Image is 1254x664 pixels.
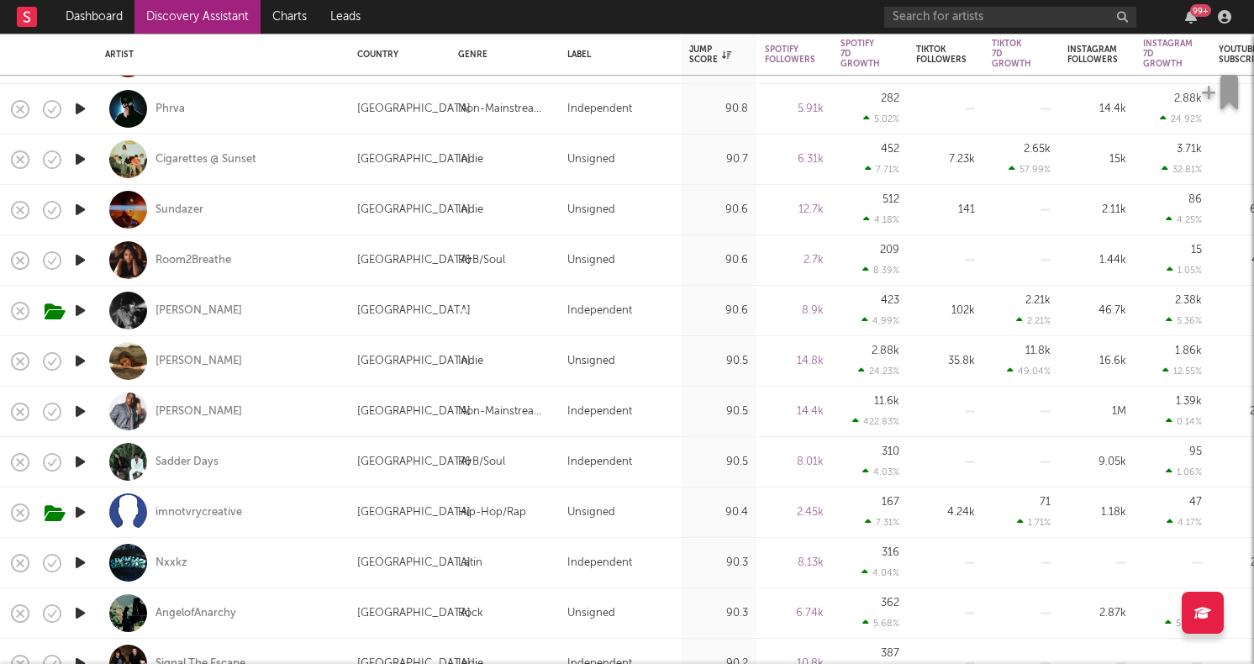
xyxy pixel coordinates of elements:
div: R&B/Soul [458,250,505,271]
div: 14.8k [765,351,824,372]
div: Artist [105,50,332,60]
div: 2.88k [872,345,899,356]
div: Indie [458,200,483,220]
div: 2.88k [1174,93,1202,104]
div: 4.03 % [862,466,899,477]
button: 99+ [1185,10,1197,24]
div: 3.71k [1177,144,1202,155]
div: Jump Score [689,45,731,65]
div: [GEOGRAPHIC_DATA] [357,301,471,321]
div: 11.8k [1025,345,1051,356]
div: 90.5 [689,452,748,472]
div: 512 [883,194,899,205]
div: 422.83 % [852,416,899,427]
div: 15 [1191,245,1202,256]
div: Rock [458,603,483,624]
div: Unsigned [567,351,615,372]
div: 2.21k [1025,295,1051,306]
div: 0.14 % [1166,416,1202,427]
div: 387 [881,648,899,659]
input: Search for artists [884,7,1136,28]
div: 90.5 [689,402,748,422]
div: 24.23 % [858,366,899,377]
div: [GEOGRAPHIC_DATA] [357,150,471,170]
div: 57.99 % [1009,164,1051,175]
div: 5.91k [765,99,824,119]
a: [PERSON_NAME] [155,303,242,319]
div: 90.3 [689,603,748,624]
a: Cigarettes @ Sunset [155,152,256,167]
div: 141 [916,200,975,220]
div: 423 [881,295,899,306]
div: [GEOGRAPHIC_DATA] [357,402,471,422]
div: 1.05 % [1167,265,1202,276]
a: imnotvrycreative [155,505,242,520]
div: 2.38k [1175,295,1202,306]
div: 5.68 % [862,618,899,629]
div: 1.44k [1067,250,1126,271]
div: Unsigned [567,150,615,170]
div: 1.06 % [1166,466,1202,477]
div: Label [567,50,664,60]
div: [PERSON_NAME] [155,404,242,419]
div: 1.71 % [1017,517,1051,528]
div: 6.31k [765,150,824,170]
div: 24.92 % [1160,113,1202,124]
div: 15k [1067,150,1126,170]
div: Indie [458,150,483,170]
div: 452 [881,144,899,155]
div: Unsigned [567,200,615,220]
div: 362 [881,598,899,609]
div: 9.05k [1067,452,1126,472]
div: Independent [567,402,632,422]
div: Independent [567,99,632,119]
div: Tiktok 7D Growth [992,39,1031,69]
div: 4.24k [916,503,975,523]
div: Spotify 7D Growth [840,39,880,69]
div: 4.04 % [861,567,899,578]
div: 8.9k [765,301,824,321]
div: [GEOGRAPHIC_DATA] [357,351,471,372]
a: Phrva [155,102,185,117]
div: Genre [458,50,542,60]
div: 90.6 [689,301,748,321]
div: 90.8 [689,99,748,119]
div: 95 [1189,446,1202,457]
div: [GEOGRAPHIC_DATA] [357,503,471,523]
div: Tiktok Followers [916,45,967,65]
div: 102k [916,301,975,321]
div: 310 [882,446,899,457]
a: Sundazer [155,203,203,218]
div: Unsigned [567,503,615,523]
div: Non-Mainstream Electronic [458,99,551,119]
div: 4.99 % [861,315,899,326]
div: 4.25 % [1166,214,1202,225]
div: 90.6 [689,250,748,271]
div: Non-Mainstream Electronic [458,402,551,422]
div: 46.7k [1067,301,1126,321]
div: Country [357,50,433,60]
div: 8.39 % [862,265,899,276]
div: [GEOGRAPHIC_DATA] [357,452,471,472]
div: Independent [567,301,632,321]
div: 8.01k [765,452,824,472]
div: [GEOGRAPHIC_DATA] [357,99,471,119]
div: Spotify Followers [765,45,815,65]
div: 14.4k [1067,99,1126,119]
a: Sadder Days [155,455,219,470]
div: Latin [458,553,482,573]
div: 8.13k [765,553,824,573]
a: [PERSON_NAME] [155,354,242,369]
div: 2.11k [1067,200,1126,220]
div: 316 [882,547,899,558]
div: Room2Breathe [155,253,231,268]
div: 4.17 % [1167,517,1202,528]
a: AngelofAnarchy [155,606,236,621]
div: 2.21 % [1016,315,1051,326]
div: 14.4k [765,402,824,422]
